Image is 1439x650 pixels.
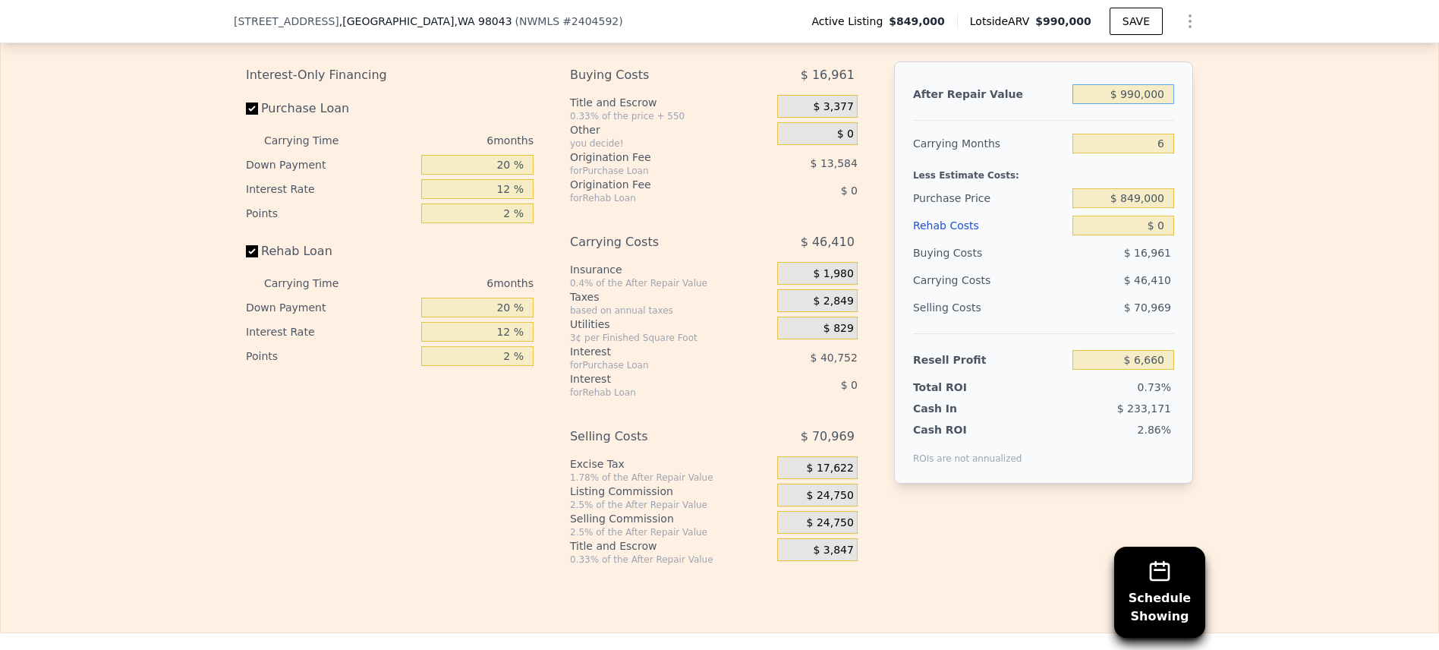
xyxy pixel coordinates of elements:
div: Purchase Price [913,185,1066,212]
span: $ 0 [837,128,854,141]
span: $ 24,750 [807,489,854,503]
div: 0.4% of the After Repair Value [570,277,771,289]
span: $ 70,969 [1124,301,1171,314]
div: Down Payment [246,295,415,320]
div: Interest [570,344,739,359]
span: $ 17,622 [807,462,854,475]
span: $ 40,752 [811,352,858,364]
div: Title and Escrow [570,538,771,554]
div: based on annual taxes [570,304,771,317]
label: Rehab Loan [246,238,415,265]
span: NWMLS [519,15,559,27]
div: Points [246,344,415,368]
span: $ 70,969 [801,423,855,450]
div: Carrying Costs [913,267,1008,294]
button: SAVE [1110,8,1163,35]
span: $ 829 [823,322,854,336]
div: Interest-Only Financing [246,62,534,89]
div: Selling Commission [570,511,771,526]
div: Selling Costs [570,423,739,450]
div: Listing Commission [570,484,771,499]
div: Carrying Costs [570,229,739,256]
div: Title and Escrow [570,95,771,110]
div: 3¢ per Finished Square Foot [570,332,771,344]
span: $ 0 [841,185,858,197]
label: Purchase Loan [246,95,415,122]
div: Cash In [913,401,1008,416]
span: , WA 98043 [454,15,512,27]
div: Interest Rate [246,320,415,344]
span: 2.86% [1138,424,1171,436]
span: $ 46,410 [1124,274,1171,286]
div: Buying Costs [913,239,1066,267]
div: 2.5% of the After Repair Value [570,499,771,511]
span: $ 16,961 [801,62,855,89]
div: Origination Fee [570,177,739,192]
div: Cash ROI [913,422,1022,437]
span: $ 0 [841,379,858,391]
div: Rehab Costs [913,212,1066,239]
span: $ 3,847 [813,544,853,557]
div: Less Estimate Costs: [913,157,1174,185]
div: Insurance [570,262,771,277]
span: $849,000 [889,14,945,29]
div: 1.78% of the After Repair Value [570,472,771,484]
div: 2.5% of the After Repair Value [570,526,771,538]
span: $ 2,849 [813,295,853,308]
span: $ 16,961 [1124,247,1171,259]
span: $990,000 [1035,15,1091,27]
span: Active Listing [811,14,889,29]
div: Points [246,201,415,226]
button: ScheduleShowing [1114,547,1205,638]
div: you decide! [570,137,771,150]
div: Interest [570,371,739,387]
div: Interest Rate [246,177,415,201]
div: for Purchase Loan [570,359,739,371]
span: [STREET_ADDRESS] [234,14,339,29]
div: After Repair Value [913,80,1066,108]
div: Resell Profit [913,346,1066,374]
div: Down Payment [246,153,415,177]
span: $ 24,750 [807,516,854,530]
div: Total ROI [913,380,1008,395]
div: Other [570,122,771,137]
span: $ 1,980 [813,267,853,281]
span: $ 13,584 [811,157,858,169]
div: Carrying Time [264,128,363,153]
div: Carrying Time [264,271,363,295]
div: Selling Costs [913,294,1066,321]
span: $ 3,377 [813,100,853,114]
div: Taxes [570,289,771,304]
div: ROIs are not annualized [913,437,1022,465]
div: for Rehab Loan [570,387,739,399]
div: Origination Fee [570,150,739,165]
div: 0.33% of the price + 550 [570,110,771,122]
span: Lotside ARV [970,14,1035,29]
span: , [GEOGRAPHIC_DATA] [339,14,512,29]
div: for Purchase Loan [570,165,739,177]
div: 6 months [369,271,534,295]
span: # 2404592 [562,15,619,27]
span: 0.73% [1138,381,1171,393]
div: ( ) [515,14,623,29]
div: 0.33% of the After Repair Value [570,554,771,566]
div: Excise Tax [570,456,771,472]
input: Rehab Loan [246,245,258,257]
div: for Rehab Loan [570,192,739,204]
button: Show Options [1175,6,1205,36]
span: $ 233,171 [1117,402,1171,415]
div: Utilities [570,317,771,332]
div: 6 months [369,128,534,153]
span: $ 46,410 [801,229,855,256]
div: Buying Costs [570,62,739,89]
input: Purchase Loan [246,103,258,115]
div: Carrying Months [913,130,1066,157]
